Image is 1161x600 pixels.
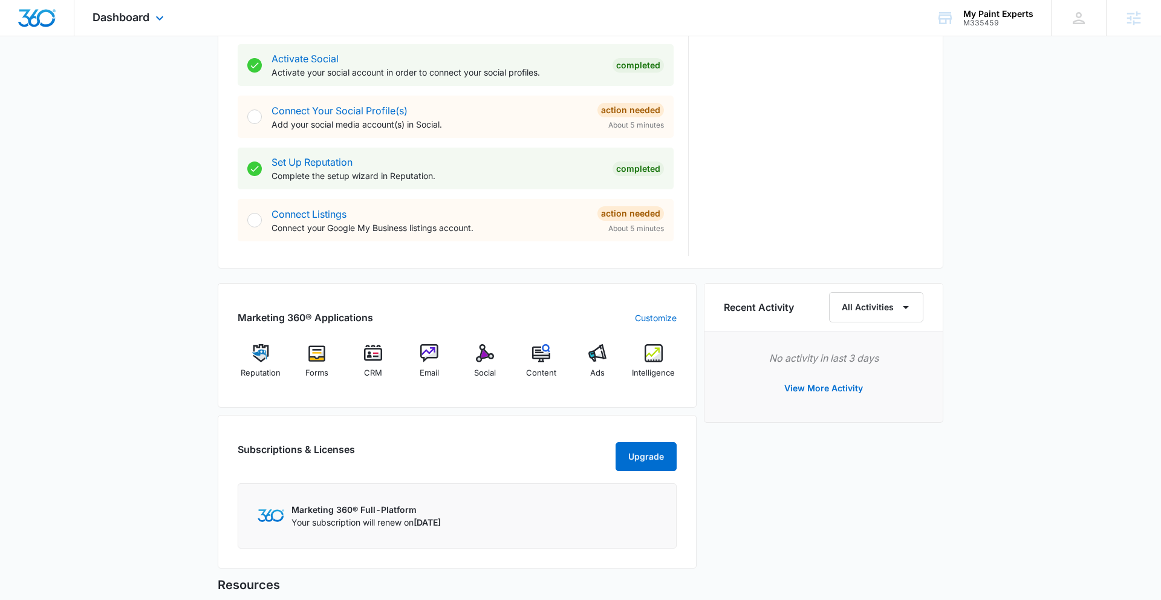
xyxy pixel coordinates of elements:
a: Content [518,344,565,388]
button: All Activities [829,292,923,322]
div: Action Needed [597,206,664,221]
a: Forms [294,344,340,388]
a: Connect Your Social Profile(s) [272,105,408,117]
p: Your subscription will renew on [291,516,441,529]
span: Forms [305,367,328,379]
p: No activity in last 3 days [724,351,923,365]
span: Social [474,367,496,379]
span: Dashboard [93,11,149,24]
span: Email [420,367,439,379]
div: account id [963,19,1033,27]
a: Ads [574,344,621,388]
a: CRM [350,344,397,388]
span: [DATE] [414,517,441,527]
h6: Recent Activity [724,300,794,315]
a: Reputation [238,344,284,388]
h2: Marketing 360® Applications [238,310,373,325]
span: About 5 minutes [608,223,664,234]
div: account name [963,9,1033,19]
p: Connect your Google My Business listings account. [272,221,588,234]
div: Completed [613,58,664,73]
span: Intelligence [632,367,675,379]
div: Action Needed [597,103,664,117]
p: Add your social media account(s) in Social. [272,118,588,131]
button: View More Activity [772,374,875,403]
a: Set Up Reputation [272,156,353,168]
a: Intelligence [630,344,677,388]
p: Marketing 360® Full-Platform [291,503,441,516]
span: CRM [364,367,382,379]
span: About 5 minutes [608,120,664,131]
a: Activate Social [272,53,339,65]
a: Social [462,344,509,388]
h2: Subscriptions & Licenses [238,442,355,466]
img: Marketing 360 Logo [258,509,284,522]
a: Email [406,344,452,388]
p: Activate your social account in order to connect your social profiles. [272,66,603,79]
span: Reputation [241,367,281,379]
span: Ads [590,367,605,379]
span: Content [526,367,556,379]
button: Upgrade [616,442,677,471]
div: Completed [613,161,664,176]
p: Complete the setup wizard in Reputation. [272,169,603,182]
a: Connect Listings [272,208,346,220]
a: Customize [635,311,677,324]
h5: Resources [218,576,943,594]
